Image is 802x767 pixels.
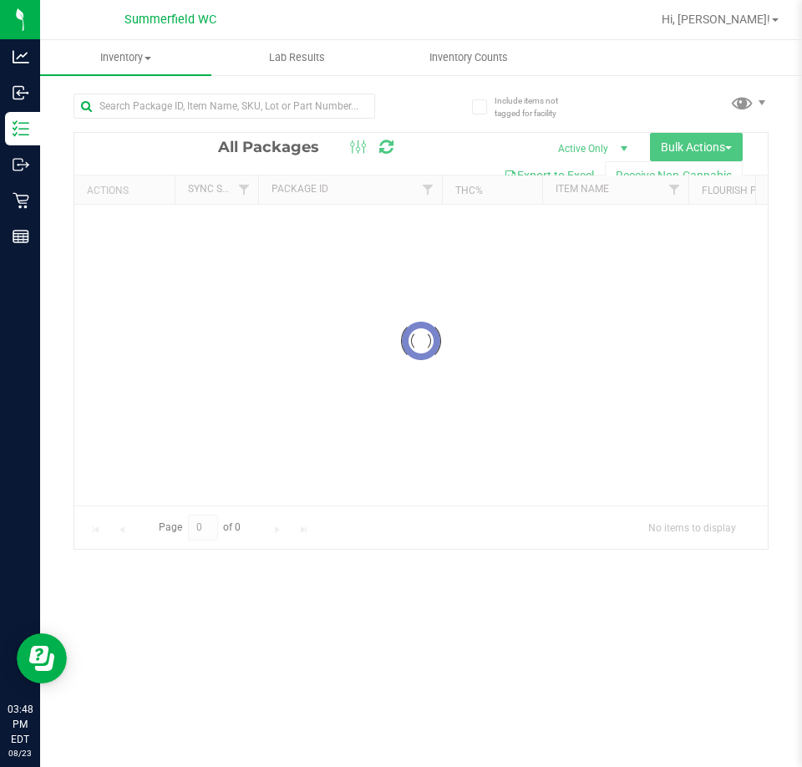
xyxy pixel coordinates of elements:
inline-svg: Retail [13,192,29,209]
span: Inventory [40,50,211,65]
a: Lab Results [211,40,383,75]
span: Summerfield WC [124,13,216,27]
inline-svg: Inbound [13,84,29,101]
inline-svg: Inventory [13,120,29,137]
span: Include items not tagged for facility [495,94,578,119]
span: Inventory Counts [407,50,530,65]
inline-svg: Outbound [13,156,29,173]
input: Search Package ID, Item Name, SKU, Lot or Part Number... [74,94,375,119]
span: Hi, [PERSON_NAME]! [662,13,770,26]
span: Lab Results [246,50,348,65]
p: 03:48 PM EDT [8,702,33,747]
inline-svg: Reports [13,228,29,245]
iframe: Resource center [17,633,67,683]
a: Inventory Counts [383,40,554,75]
a: Inventory [40,40,211,75]
inline-svg: Analytics [13,48,29,65]
p: 08/23 [8,747,33,759]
